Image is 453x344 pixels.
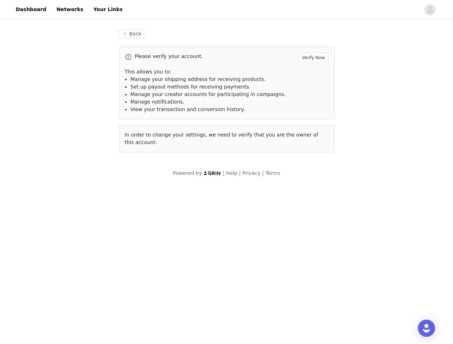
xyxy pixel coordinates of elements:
[11,1,51,18] a: Dashboard
[173,170,202,176] span: Powered by
[262,170,264,176] span: |
[131,84,251,90] span: Set up payout methods for receiving payments.
[125,132,318,145] span: In order to change your settings, we need to verify that you are the owner of this account.
[52,1,88,18] a: Networks
[239,170,241,176] span: |
[298,53,329,62] button: Verify Now
[131,76,266,82] span: Manage your shipping address for receiving products.
[418,320,435,337] div: Open Intercom Messenger
[426,4,433,15] div: avatar
[135,53,296,60] p: Please verify your account.
[203,171,221,176] img: logo
[131,91,286,97] span: Manage your creator accounts for participating in campaigns.
[223,170,225,176] span: |
[131,99,185,105] span: Manage notifications.
[226,170,237,176] a: Help
[131,106,245,112] span: View your transaction and conversion history.
[265,170,280,176] a: Terms
[119,29,145,38] button: Back
[242,170,261,176] a: Privacy
[89,1,127,18] a: Your Links
[125,68,329,76] p: This allows you to:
